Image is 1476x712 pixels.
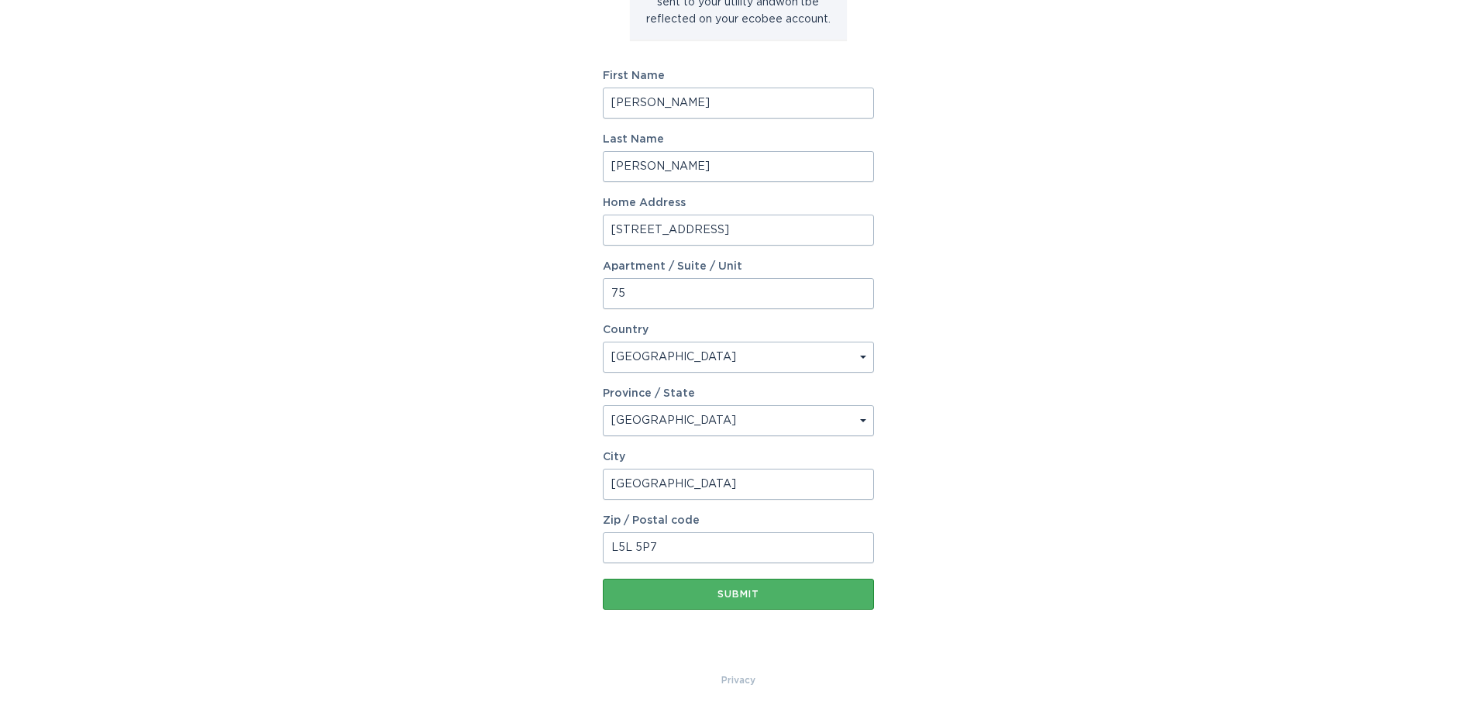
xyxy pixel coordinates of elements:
a: Privacy Policy & Terms of Use [721,672,755,689]
label: Province / State [603,388,695,399]
button: Submit [603,579,874,610]
label: Zip / Postal code [603,515,874,526]
div: Submit [611,590,866,599]
label: First Name [603,71,874,81]
label: Home Address [603,198,874,208]
label: Last Name [603,134,874,145]
label: Apartment / Suite / Unit [603,261,874,272]
label: Country [603,325,649,335]
label: City [603,452,874,463]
